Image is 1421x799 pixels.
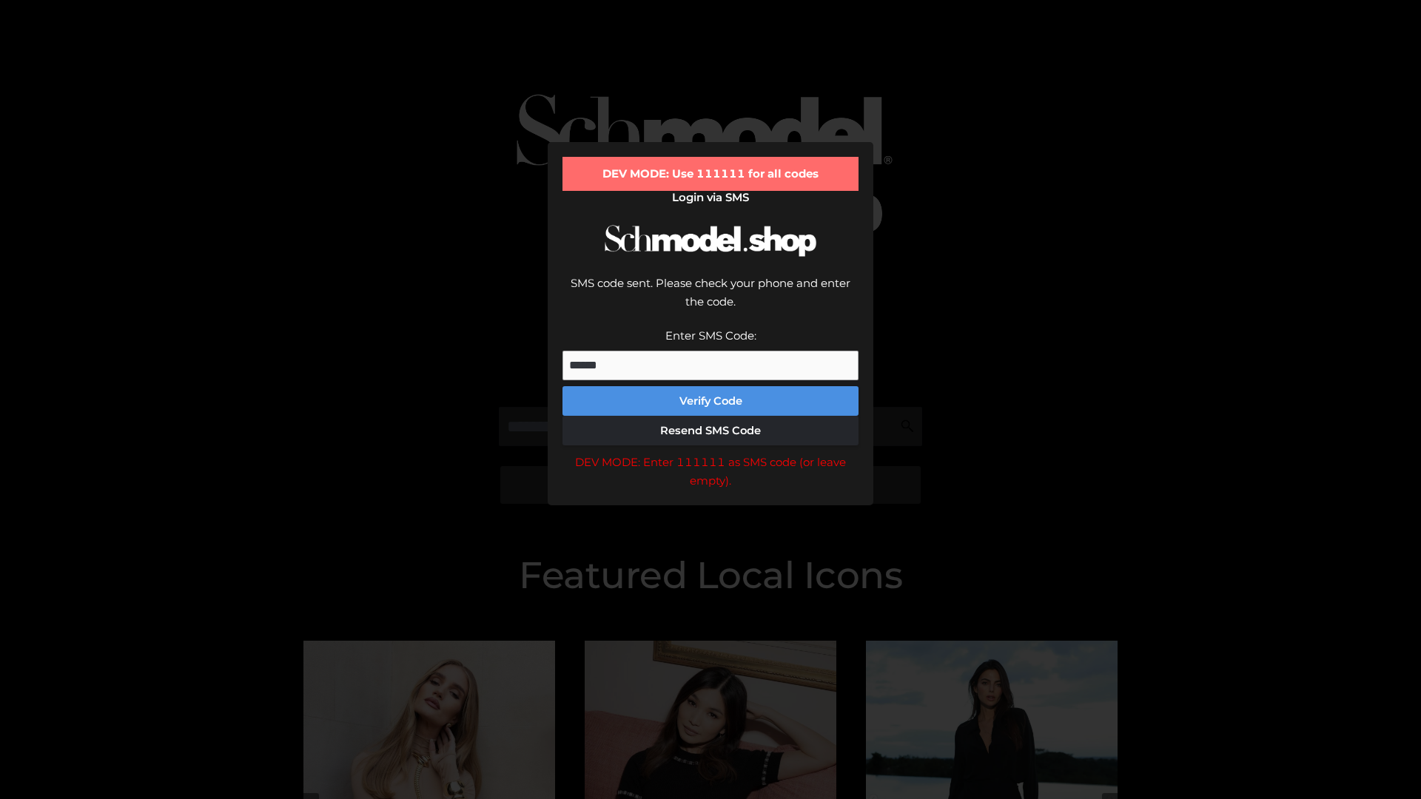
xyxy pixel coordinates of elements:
div: SMS code sent. Please check your phone and enter the code. [562,274,859,326]
h2: Login via SMS [562,191,859,204]
button: Resend SMS Code [562,416,859,445]
div: DEV MODE: Use 111111 for all codes [562,157,859,191]
img: Schmodel Logo [599,212,822,270]
div: DEV MODE: Enter 111111 as SMS code (or leave empty). [562,453,859,490]
button: Verify Code [562,386,859,416]
label: Enter SMS Code: [665,328,756,343]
